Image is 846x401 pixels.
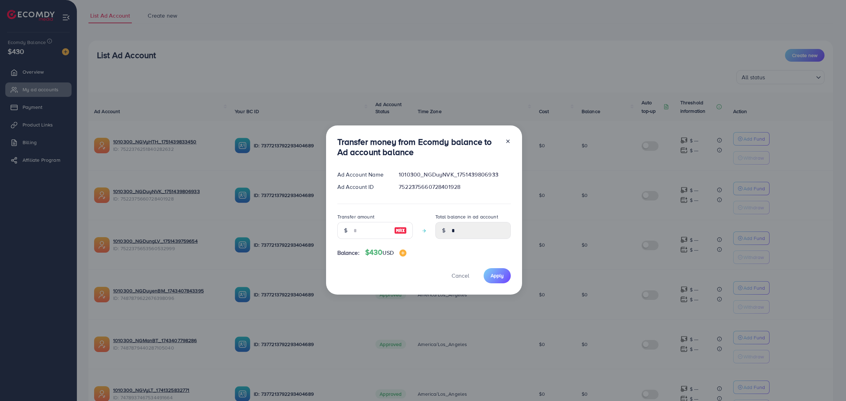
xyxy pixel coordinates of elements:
img: image [399,249,406,257]
span: Cancel [452,272,469,279]
iframe: Chat [816,369,841,396]
button: Cancel [443,268,478,283]
div: Ad Account ID [332,183,393,191]
div: Ad Account Name [332,171,393,179]
div: 7522375660728401928 [393,183,516,191]
button: Apply [484,268,511,283]
h4: $430 [365,248,406,257]
span: USD [382,249,393,257]
div: 1010300_NGDuyNVK_1751439806933 [393,171,516,179]
span: Apply [491,272,504,279]
label: Transfer amount [337,213,374,220]
span: Balance: [337,249,360,257]
label: Total balance in ad account [435,213,498,220]
h3: Transfer money from Ecomdy balance to Ad account balance [337,137,499,157]
img: image [394,226,407,235]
